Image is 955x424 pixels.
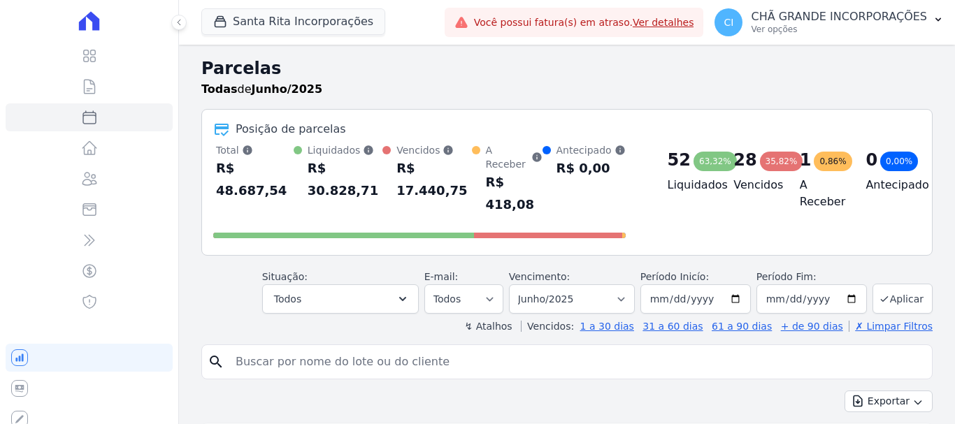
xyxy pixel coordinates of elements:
label: Vencidos: [521,321,574,332]
a: 61 a 90 dias [712,321,772,332]
div: Vencidos [396,143,471,157]
div: Antecipado [557,143,626,157]
span: Você possui fatura(s) em atraso. [474,15,694,30]
div: 0 [866,149,877,171]
div: Liquidados [308,143,382,157]
button: Todos [262,284,419,314]
label: E-mail: [424,271,459,282]
button: Aplicar [873,284,933,314]
div: R$ 0,00 [557,157,626,180]
div: 0,86% [814,152,852,171]
h4: A Receber [800,177,844,210]
div: R$ 30.828,71 [308,157,382,202]
strong: Todas [201,82,238,96]
a: ✗ Limpar Filtros [849,321,933,332]
h4: Antecipado [866,177,910,193]
div: 1 [800,149,812,171]
div: R$ 48.687,54 [216,157,294,202]
div: 63,32% [694,152,737,171]
input: Buscar por nome do lote ou do cliente [227,348,926,376]
div: Total [216,143,294,157]
h4: Vencidos [733,177,777,193]
a: 31 a 60 dias [642,321,703,332]
label: Período Fim: [756,270,867,284]
div: 0,00% [880,152,918,171]
label: Vencimento: [509,271,570,282]
i: search [208,353,224,370]
div: R$ 17.440,75 [396,157,471,202]
span: Todos [274,291,301,307]
h4: Liquidados [668,177,712,193]
div: 52 [668,149,691,171]
h2: Parcelas [201,56,933,81]
a: + de 90 dias [781,321,843,332]
p: Ver opções [751,24,927,35]
a: Ver detalhes [633,17,694,28]
button: CI CHÃ GRANDE INCORPORAÇÕES Ver opções [703,3,955,42]
button: Exportar [845,390,933,412]
p: de [201,81,322,98]
button: Santa Rita Incorporações [201,8,385,35]
span: CI [724,17,734,27]
div: R$ 418,08 [486,171,543,216]
label: Período Inicío: [640,271,709,282]
p: CHÃ GRANDE INCORPORAÇÕES [751,10,927,24]
label: Situação: [262,271,308,282]
div: 35,82% [760,152,803,171]
label: ↯ Atalhos [464,321,512,332]
div: 28 [733,149,756,171]
strong: Junho/2025 [252,82,323,96]
div: A Receber [486,143,543,171]
a: 1 a 30 dias [580,321,634,332]
div: Posição de parcelas [236,121,346,138]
